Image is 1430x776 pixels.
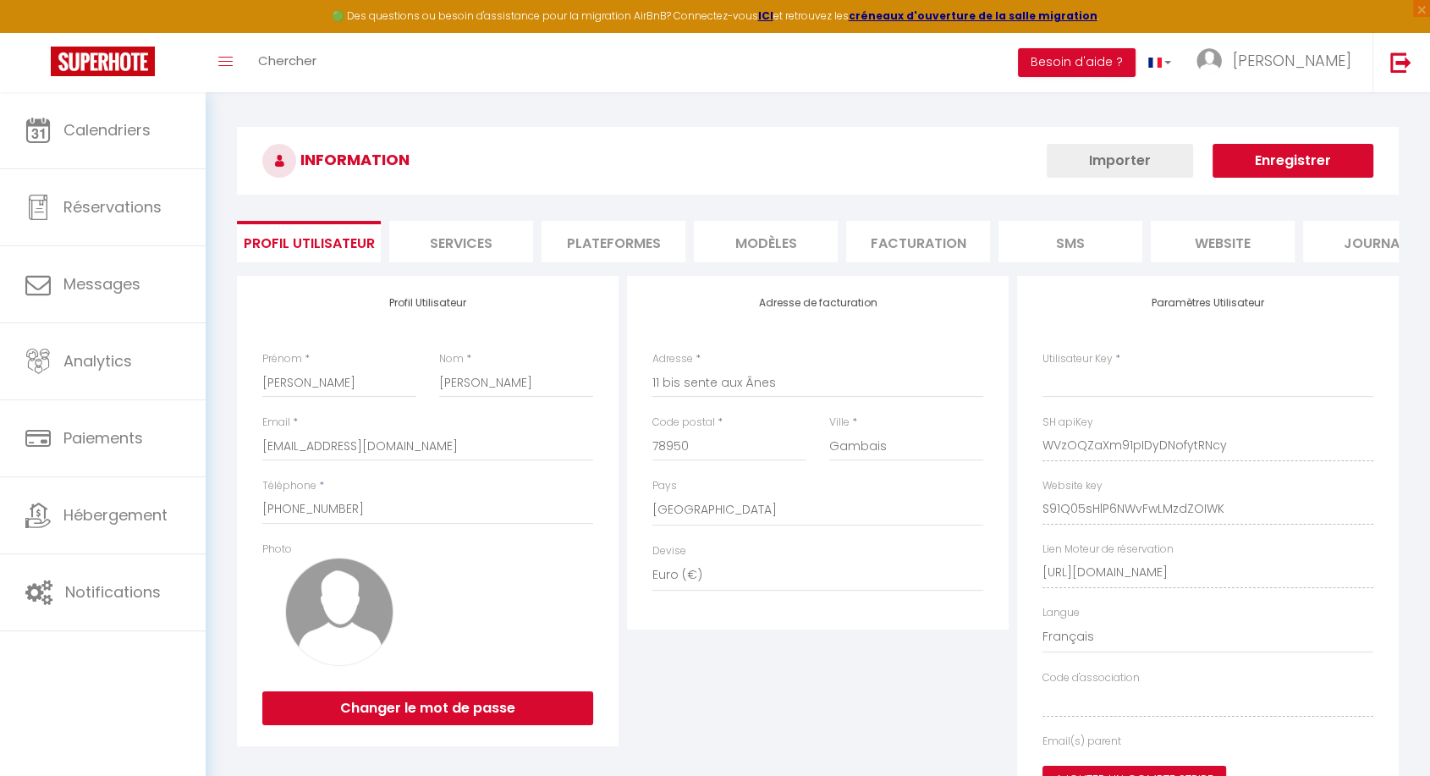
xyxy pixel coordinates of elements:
label: Ville [829,415,850,431]
label: Pays [652,478,677,494]
span: Paiements [63,427,143,449]
label: Devise [652,543,686,559]
button: Changer le mot de passe [262,691,593,725]
li: MODÈLES [694,221,838,262]
h4: Paramètres Utilisateur [1042,297,1373,309]
span: Hébergement [63,504,168,526]
img: avatar.png [285,558,393,666]
h4: Adresse de facturation [652,297,983,309]
li: Services [389,221,533,262]
span: Notifications [65,581,161,603]
a: Chercher [245,33,329,92]
span: Messages [63,273,140,294]
span: Réservations [63,196,162,217]
span: Calendriers [63,119,151,140]
label: Email(s) parent [1042,734,1121,750]
button: Ouvrir le widget de chat LiveChat [14,7,64,58]
label: Prénom [262,351,302,367]
img: Super Booking [51,47,155,76]
button: Importer [1047,144,1193,178]
li: Facturation [846,221,990,262]
label: SH apiKey [1042,415,1093,431]
label: Téléphone [262,478,316,494]
a: ... [PERSON_NAME] [1184,33,1372,92]
label: Website key [1042,478,1103,494]
label: Email [262,415,290,431]
h3: INFORMATION [237,127,1399,195]
button: Enregistrer [1213,144,1373,178]
li: Plateformes [542,221,685,262]
span: [PERSON_NAME] [1233,50,1351,71]
label: Langue [1042,605,1080,621]
li: SMS [998,221,1142,262]
label: Nom [439,351,464,367]
img: logout [1390,52,1411,73]
label: Code postal [652,415,715,431]
li: Profil Utilisateur [237,221,381,262]
span: Chercher [258,52,316,69]
button: Besoin d'aide ? [1018,48,1136,77]
li: website [1151,221,1295,262]
label: Photo [262,542,292,558]
label: Lien Moteur de réservation [1042,542,1174,558]
label: Utilisateur Key [1042,351,1113,367]
a: ICI [758,8,773,23]
a: créneaux d'ouverture de la salle migration [849,8,1097,23]
label: Code d'association [1042,670,1140,686]
label: Adresse [652,351,693,367]
h4: Profil Utilisateur [262,297,593,309]
img: ... [1196,48,1222,74]
span: Analytics [63,350,132,371]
